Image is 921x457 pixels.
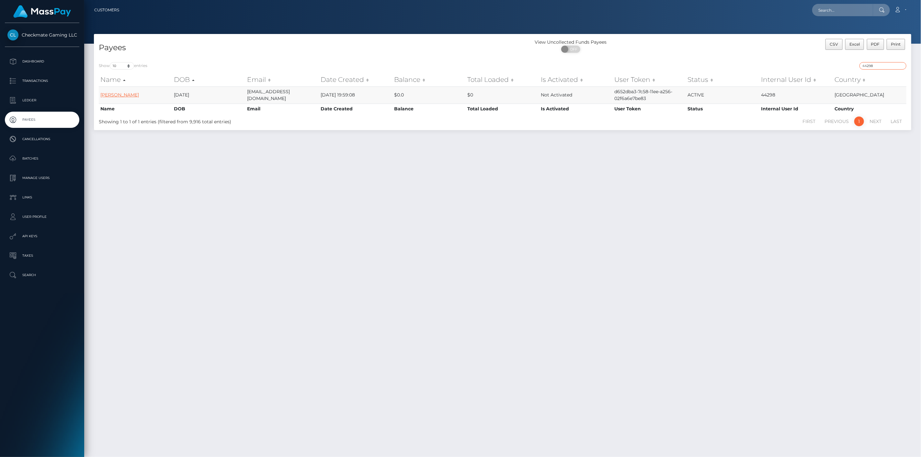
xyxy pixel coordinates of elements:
[5,209,79,225] a: User Profile
[5,170,79,186] a: Manage Users
[99,42,498,53] h4: Payees
[565,46,581,53] span: OFF
[825,39,843,50] button: CSV
[7,76,77,86] p: Transactions
[7,231,77,241] p: API Keys
[613,104,686,114] th: User Token
[759,86,833,104] td: 44298
[319,86,392,104] td: [DATE] 19:59:08
[7,154,77,163] p: Batches
[686,104,760,114] th: Status
[245,73,319,86] th: Email: activate to sort column ascending
[7,134,77,144] p: Cancellations
[7,270,77,280] p: Search
[833,73,906,86] th: Country: activate to sort column ascending
[5,228,79,244] a: API Keys
[503,39,639,46] div: View Uncollected Funds Payees
[539,104,613,114] th: Is Activated
[7,95,77,105] p: Ledger
[99,104,172,114] th: Name
[5,92,79,108] a: Ledger
[539,86,613,104] td: Not Activated
[245,86,319,104] td: [EMAIL_ADDRESS][DOMAIN_NAME]
[849,42,860,47] span: Excel
[854,117,864,126] a: 1
[13,5,71,18] img: MassPay Logo
[613,86,686,104] td: d652dba3-7c58-11ee-a256-02f6a6e7be83
[466,104,540,114] th: Total Loaded
[845,39,864,50] button: Excel
[887,39,905,50] button: Print
[891,42,901,47] span: Print
[5,131,79,147] a: Cancellations
[833,86,906,104] td: [GEOGRAPHIC_DATA]
[613,73,686,86] th: User Token: activate to sort column ascending
[759,104,833,114] th: Internal User Id
[466,86,540,104] td: $0
[5,189,79,206] a: Links
[5,248,79,264] a: Taxes
[7,193,77,202] p: Links
[7,29,18,40] img: Checkmate Gaming LLC
[830,42,838,47] span: CSV
[319,104,392,114] th: Date Created
[859,62,906,70] input: Search transactions
[759,73,833,86] th: Internal User Id: activate to sort column ascending
[319,73,392,86] th: Date Created: activate to sort column ascending
[392,104,466,114] th: Balance
[5,112,79,128] a: Payees
[812,4,873,16] input: Search...
[99,62,147,70] label: Show entries
[5,53,79,70] a: Dashboard
[5,150,79,167] a: Batches
[686,73,760,86] th: Status: activate to sort column ascending
[5,32,79,38] span: Checkmate Gaming LLC
[5,73,79,89] a: Transactions
[539,73,613,86] th: Is Activated: activate to sort column ascending
[686,86,760,104] td: ACTIVE
[7,57,77,66] p: Dashboard
[7,251,77,261] p: Taxes
[172,73,246,86] th: DOB: activate to sort column descending
[392,73,466,86] th: Balance: activate to sort column ascending
[392,86,466,104] td: $0.0
[466,73,540,86] th: Total Loaded: activate to sort column ascending
[100,92,139,98] a: [PERSON_NAME]
[94,3,119,17] a: Customers
[245,104,319,114] th: Email
[172,104,246,114] th: DOB
[172,86,246,104] td: [DATE]
[7,173,77,183] p: Manage Users
[110,62,134,70] select: Showentries
[99,116,430,125] div: Showing 1 to 1 of 1 entries (filtered from 9,916 total entries)
[7,212,77,222] p: User Profile
[5,267,79,283] a: Search
[833,104,906,114] th: Country
[7,115,77,125] p: Payees
[867,39,884,50] button: PDF
[871,42,880,47] span: PDF
[99,73,172,86] th: Name: activate to sort column ascending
